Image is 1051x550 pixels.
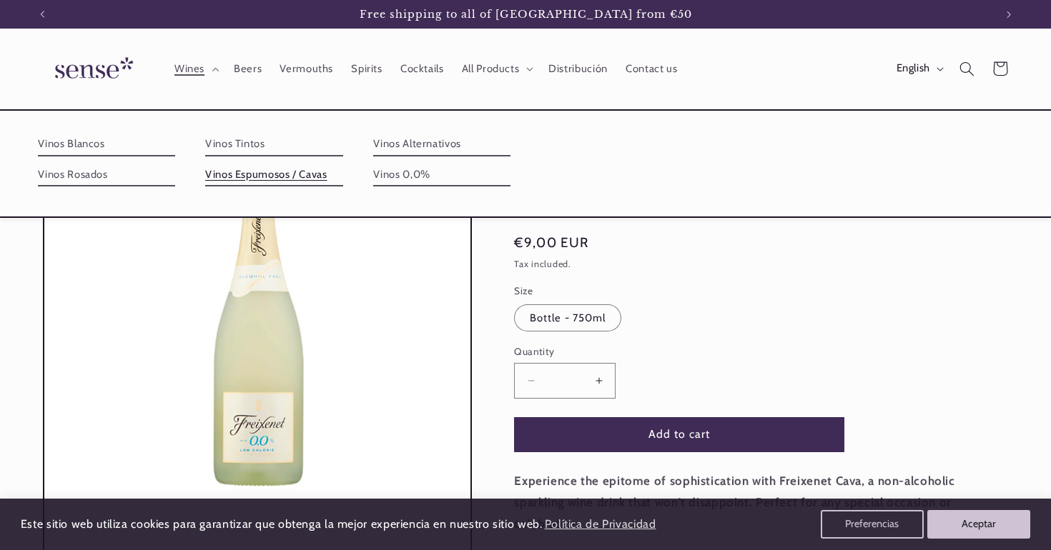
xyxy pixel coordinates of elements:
a: Vermouths [271,53,342,84]
a: Vinos Blancos [38,133,176,156]
summary: Search [950,52,983,85]
a: Beers [224,53,270,84]
span: Spirits [351,62,382,76]
span: English [897,61,930,76]
button: Aceptar [927,510,1030,539]
span: Distribución [548,62,608,76]
summary: Wines [165,53,224,84]
a: Sense [32,43,151,95]
a: Vinos Espumosos / Cavas [205,164,343,186]
a: Spirits [342,53,392,84]
span: €9,00 EUR [514,233,588,253]
span: Cocktails [400,62,444,76]
a: Cocktails [391,53,453,84]
a: Vinos 0,0% [373,164,511,186]
span: Vermouths [280,62,333,76]
a: Vinos Tintos [205,133,343,156]
label: Quantity [514,344,844,359]
a: Distribución [540,53,617,84]
a: Política de Privacidad (opens in a new tab) [542,512,658,537]
legend: Size [514,284,534,298]
div: Tax included. [514,257,964,272]
strong: Experience the epitome of sophistication with Freixenet Cava, a non-alcoholic sparkling wine drin... [514,474,955,530]
span: Este sitio web utiliza cookies para garantizar que obtenga la mejor experiencia en nuestro sitio ... [21,517,543,531]
button: English [887,54,950,83]
label: Bottle - 750ml [514,304,621,331]
a: Vinos Rosados [38,164,176,186]
summary: All Products [453,53,540,84]
button: Preferencias [821,510,924,539]
span: Beers [234,62,262,76]
a: Vinos Alternativos [373,133,511,156]
a: Contact us [616,53,686,84]
span: Contact us [626,62,677,76]
span: Free shipping to all of [GEOGRAPHIC_DATA] from €50 [360,8,692,21]
span: Wines [174,62,204,76]
button: Add to cart [514,417,844,452]
span: All Products [462,62,520,76]
img: Sense [38,49,145,89]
